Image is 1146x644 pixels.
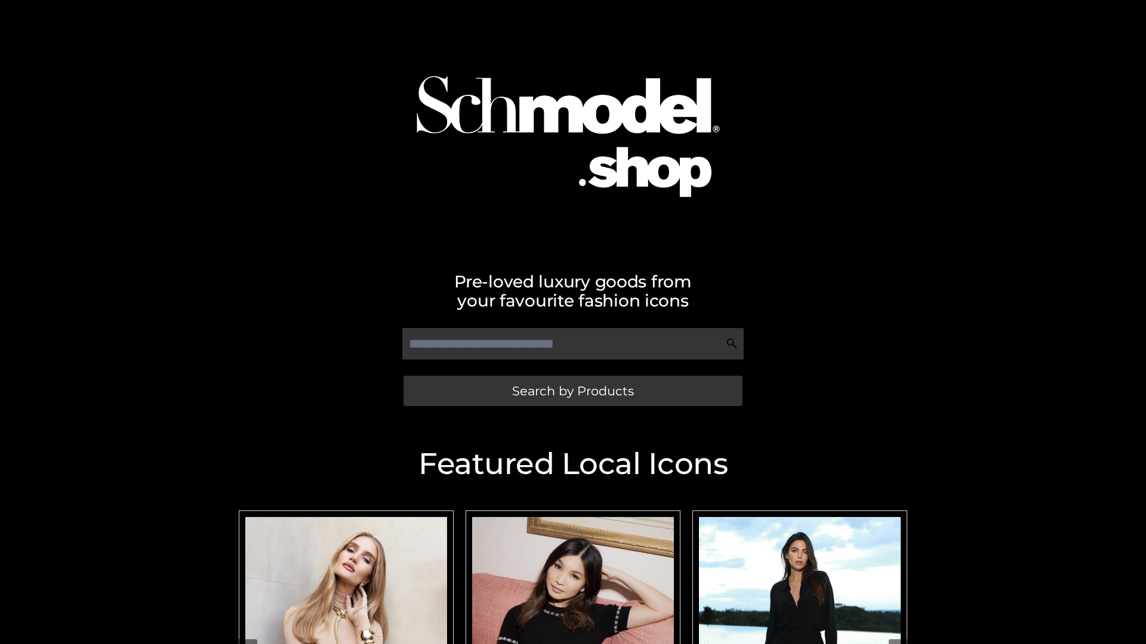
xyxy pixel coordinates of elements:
img: Search Icon [726,338,738,349]
h2: Featured Local Icons​ [233,449,913,479]
span: Search by Products [512,385,634,397]
a: Search by Products [403,376,743,406]
h2: Pre-loved luxury goods from your favourite fashion icons [233,272,913,310]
